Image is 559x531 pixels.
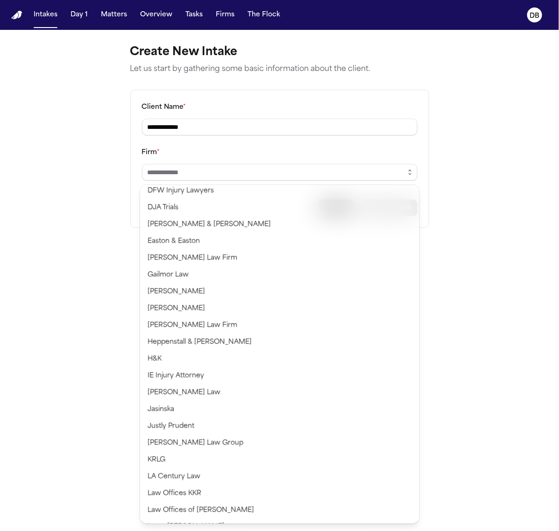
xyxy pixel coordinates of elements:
span: [PERSON_NAME] Law Firm [148,253,237,264]
span: IE Injury Attorney [148,370,204,382]
span: Easton & Easton [148,236,200,247]
span: DFW Injury Lawyers [148,185,214,197]
span: [PERSON_NAME] Law Firm [148,320,237,331]
span: H&K [148,354,162,365]
span: [PERSON_NAME] [148,303,205,314]
span: LA Century Law [148,471,200,482]
span: Law Offices KKR [148,488,201,499]
span: [PERSON_NAME] Law [148,387,220,398]
span: [PERSON_NAME] & [PERSON_NAME] [148,219,271,230]
span: [PERSON_NAME] Law Group [148,438,243,449]
span: Law Offices of [PERSON_NAME] [148,505,254,516]
span: [PERSON_NAME] [148,286,205,297]
input: Select a firm [142,164,417,181]
span: Justly Prudent [148,421,194,432]
span: DJA Trials [148,202,178,213]
span: Heppenstall & [PERSON_NAME] [148,337,252,348]
span: KRLG [148,454,165,466]
span: Jasinska [148,404,174,415]
span: Gailmor Law [148,269,189,281]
